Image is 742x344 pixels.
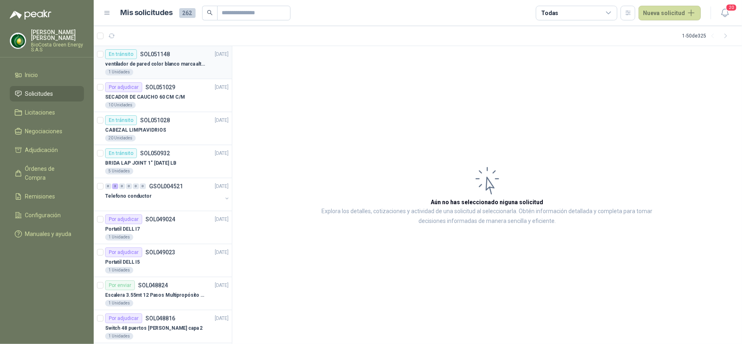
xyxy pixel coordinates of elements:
div: Todas [541,9,558,18]
span: 20 [726,4,737,11]
span: 262 [179,8,196,18]
p: SOL051028 [140,117,170,123]
span: Solicitudes [25,89,53,98]
img: Company Logo [10,33,26,49]
p: [DATE] [215,315,229,322]
p: [DATE] [215,117,229,124]
div: 20 Unidades [105,135,136,141]
a: Por adjudicarSOL049023[DATE] Portatil DELL I51 Unidades [94,244,232,277]
p: SOL051029 [145,84,175,90]
span: search [207,10,213,15]
p: [DATE] [215,183,229,190]
p: CABEZAL LIMPIAVIDRIOS [105,126,166,134]
div: 0 [133,183,139,189]
div: 1 Unidades [105,300,133,307]
span: Configuración [25,211,61,220]
div: 0 [119,183,125,189]
div: Por enviar [105,280,135,290]
p: [DATE] [215,84,229,91]
div: 0 [126,183,132,189]
span: Remisiones [25,192,55,201]
a: Por adjudicarSOL048816[DATE] Switch 48 puertos [PERSON_NAME] capa 21 Unidades [94,310,232,343]
p: [DATE] [215,51,229,58]
a: Órdenes de Compra [10,161,84,185]
div: 3 [112,183,118,189]
p: SOL048824 [138,282,168,288]
a: En tránsitoSOL051148[DATE] ventilador de pared color blanco marca alteza1 Unidades [94,46,232,79]
p: SOL051148 [140,51,170,57]
a: Licitaciones [10,105,84,120]
a: Por adjudicarSOL051029[DATE] SECADOR DE CAUCHO 60 CM C/M10 Unidades [94,79,232,112]
div: 1 - 50 de 325 [682,29,732,42]
p: [DATE] [215,216,229,223]
div: 0 [105,183,111,189]
span: Licitaciones [25,108,55,117]
span: Órdenes de Compra [25,164,76,182]
a: Solicitudes [10,86,84,101]
img: Logo peakr [10,10,51,20]
div: 1 Unidades [105,234,133,240]
h3: Aún no has seleccionado niguna solicitud [431,198,544,207]
a: Por adjudicarSOL049024[DATE] Portatil DELL I71 Unidades [94,211,232,244]
p: ventilador de pared color blanco marca alteza [105,60,207,68]
div: 1 Unidades [105,267,133,273]
p: [DATE] [215,282,229,289]
p: SOL048816 [145,315,175,321]
a: En tránsitoSOL050932[DATE] BRIDA LAP JOINT 1" [DATE] LB5 Unidades [94,145,232,178]
p: Explora los detalles, cotizaciones y actividad de una solicitud al seleccionarla. Obtén informaci... [314,207,661,226]
p: Portatil DELL I7 [105,225,140,233]
p: [PERSON_NAME] [PERSON_NAME] [31,29,84,41]
h1: Mis solicitudes [121,7,173,19]
a: Adjudicación [10,142,84,158]
span: Negociaciones [25,127,63,136]
div: Por adjudicar [105,82,142,92]
p: BioCosta Green Energy S.A.S [31,42,84,52]
div: En tránsito [105,115,137,125]
p: SECADOR DE CAUCHO 60 CM C/M [105,93,185,101]
a: Negociaciones [10,123,84,139]
p: SOL049023 [145,249,175,255]
a: 0 3 0 0 0 0 GSOL004521[DATE] Telefono conductor [105,181,230,207]
p: [DATE] [215,249,229,256]
div: En tránsito [105,49,137,59]
p: Escalera 3.55mt 12 Pasos Multipropósito Aluminio 150kg [105,291,207,299]
p: SOL049024 [145,216,175,222]
p: Telefono conductor [105,192,152,200]
p: [DATE] [215,150,229,157]
a: Configuración [10,207,84,223]
a: Manuales y ayuda [10,226,84,242]
a: Por enviarSOL048824[DATE] Escalera 3.55mt 12 Pasos Multipropósito Aluminio 150kg1 Unidades [94,277,232,310]
div: 1 Unidades [105,333,133,340]
div: 10 Unidades [105,102,136,108]
p: SOL050932 [140,150,170,156]
div: 1 Unidades [105,69,133,75]
div: En tránsito [105,148,137,158]
div: 5 Unidades [105,168,133,174]
p: GSOL004521 [149,183,183,189]
span: Adjudicación [25,146,58,154]
a: En tránsitoSOL051028[DATE] CABEZAL LIMPIAVIDRIOS20 Unidades [94,112,232,145]
button: Nueva solicitud [639,6,701,20]
div: 0 [140,183,146,189]
div: Por adjudicar [105,247,142,257]
p: Portatil DELL I5 [105,258,140,266]
p: Switch 48 puertos [PERSON_NAME] capa 2 [105,324,203,332]
span: Manuales y ayuda [25,229,72,238]
p: BRIDA LAP JOINT 1" [DATE] LB [105,159,176,167]
a: Inicio [10,67,84,83]
a: Remisiones [10,189,84,204]
div: Por adjudicar [105,214,142,224]
div: Por adjudicar [105,313,142,323]
button: 20 [718,6,732,20]
span: Inicio [25,71,38,79]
